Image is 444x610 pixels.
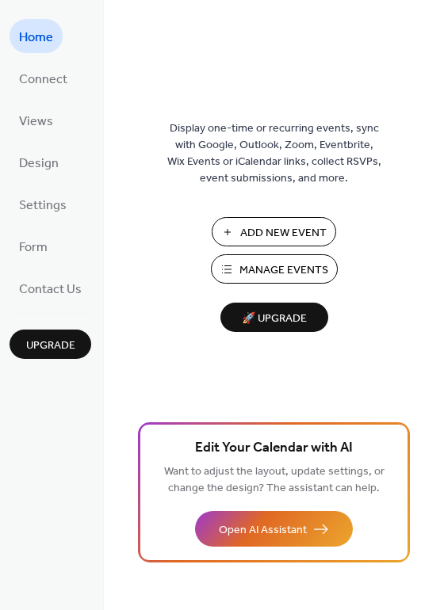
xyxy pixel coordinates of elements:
[10,61,77,95] a: Connect
[195,511,353,547] button: Open AI Assistant
[230,308,319,330] span: 🚀 Upgrade
[10,187,76,221] a: Settings
[195,437,353,459] span: Edit Your Calendar with AI
[19,109,53,134] span: Views
[10,330,91,359] button: Upgrade
[19,25,53,50] span: Home
[219,522,307,539] span: Open AI Assistant
[10,145,68,179] a: Design
[19,151,59,176] span: Design
[19,67,67,92] span: Connect
[10,271,91,305] a: Contact Us
[211,254,338,284] button: Manage Events
[164,461,385,499] span: Want to adjust the layout, update settings, or change the design? The assistant can help.
[239,262,328,279] span: Manage Events
[10,19,63,53] a: Home
[19,193,67,218] span: Settings
[212,217,336,246] button: Add New Event
[10,229,57,263] a: Form
[10,103,63,137] a: Views
[240,225,327,242] span: Add New Event
[167,120,381,187] span: Display one-time or recurring events, sync with Google, Outlook, Zoom, Eventbrite, Wix Events or ...
[26,337,75,354] span: Upgrade
[19,277,82,302] span: Contact Us
[220,303,328,332] button: 🚀 Upgrade
[19,235,48,260] span: Form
